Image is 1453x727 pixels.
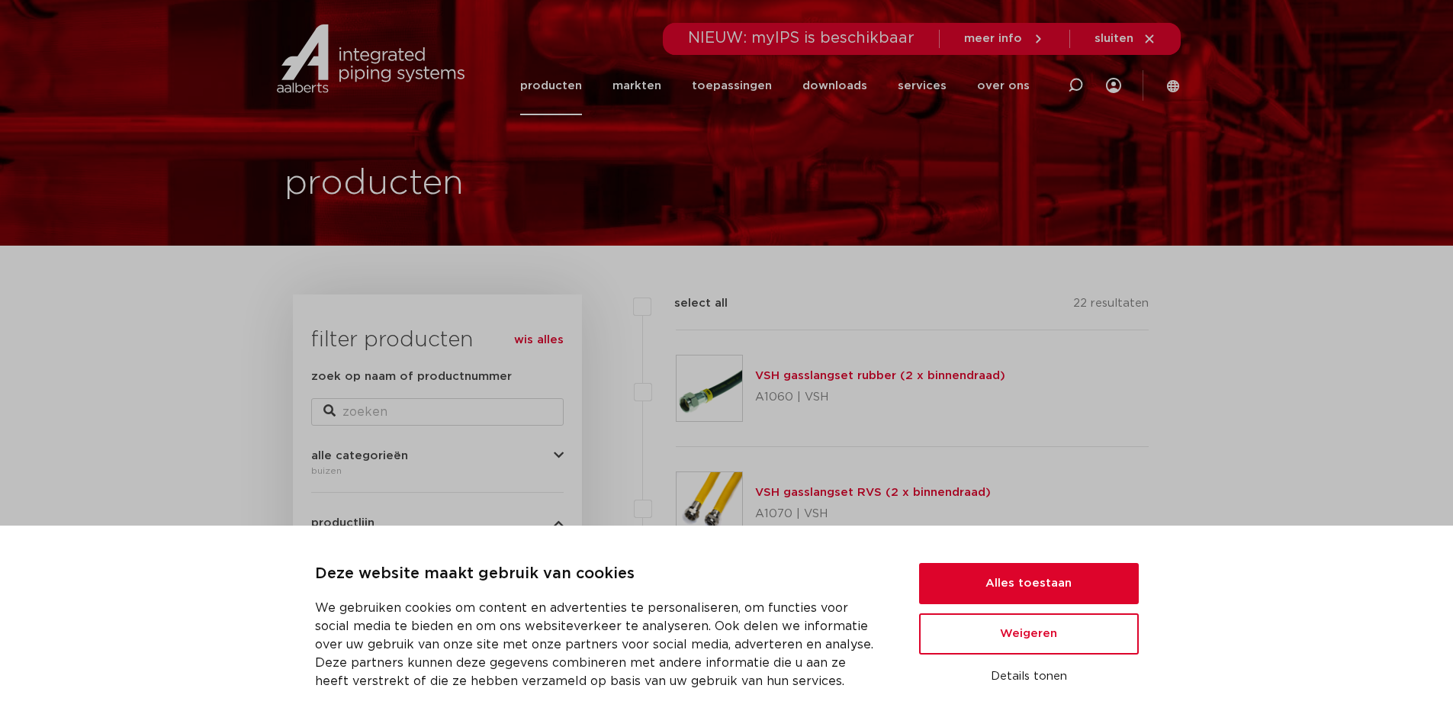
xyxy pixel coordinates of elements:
[311,325,564,355] h3: filter producten
[311,517,564,529] button: productlijn
[311,517,375,529] span: productlijn
[755,487,991,498] a: VSH gasslangset RVS (2 x binnendraad)
[315,599,882,690] p: We gebruiken cookies om content en advertenties te personaliseren, om functies voor social media ...
[520,56,1030,115] nav: Menu
[964,33,1022,44] span: meer info
[919,664,1139,690] button: Details tonen
[802,56,867,115] a: downloads
[311,450,564,462] button: alle categorieën
[977,56,1030,115] a: over ons
[311,462,564,480] div: buizen
[755,370,1005,381] a: VSH gasslangset rubber (2 x binnendraad)
[755,385,1005,410] p: A1060 | VSH
[919,563,1139,604] button: Alles toestaan
[919,613,1139,655] button: Weigeren
[311,368,512,386] label: zoek op naam of productnummer
[692,56,772,115] a: toepassingen
[677,355,742,421] img: Thumbnail for VSH gasslangset rubber (2 x binnendraad)
[520,56,582,115] a: producten
[1095,32,1156,46] a: sluiten
[688,31,915,46] span: NIEUW: myIPS is beschikbaar
[964,32,1045,46] a: meer info
[677,472,742,538] img: Thumbnail for VSH gasslangset RVS (2 x binnendraad)
[612,56,661,115] a: markten
[898,56,947,115] a: services
[315,562,882,587] p: Deze website maakt gebruik van cookies
[651,294,728,313] label: select all
[311,398,564,426] input: zoeken
[311,450,408,462] span: alle categorieën
[1095,33,1133,44] span: sluiten
[514,331,564,349] a: wis alles
[1073,294,1149,318] p: 22 resultaten
[755,502,991,526] p: A1070 | VSH
[284,159,464,208] h1: producten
